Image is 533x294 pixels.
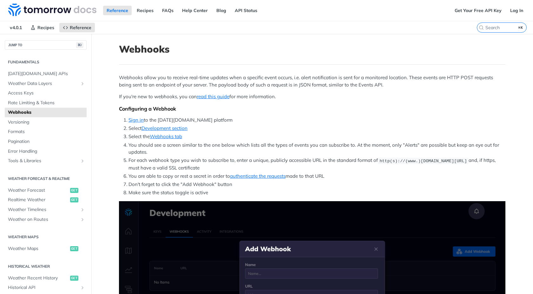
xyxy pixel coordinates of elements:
span: v4.0.1 [6,23,25,32]
a: FAQs [159,6,177,15]
a: Blog [213,6,230,15]
svg: Search [479,25,484,30]
a: Get Your Free API Key [451,6,505,15]
a: Weather Data LayersShow subpages for Weather Data Layers [5,79,87,88]
li: Don't forget to click the "Add Webhook" button [128,181,505,188]
a: Help Center [179,6,211,15]
span: Versioning [8,119,85,125]
a: API Status [231,6,261,15]
a: Sign in [128,117,144,123]
span: Formats [8,129,85,135]
span: Recipes [37,25,54,30]
img: Tomorrow.io Weather API Docs [8,3,96,16]
button: Show subpages for Weather Data Layers [80,81,85,86]
p: If you're new to webhooks, you can for more information. [119,93,505,100]
span: Rate Limiting & Tokens [8,100,85,106]
a: Weather on RoutesShow subpages for Weather on Routes [5,215,87,224]
span: get [70,188,78,193]
a: authenticate the requests [230,173,286,179]
span: Realtime Weather [8,197,69,203]
span: ⌘/ [76,42,83,48]
a: Reference [59,23,95,32]
a: Weather Forecastget [5,186,87,195]
p: Webhooks allow you to receive real-time updates when a specific event occurs, i.e. alert notifica... [119,74,505,88]
a: Formats [5,127,87,137]
h1: Webhooks [119,43,505,55]
span: Weather Recent History [8,275,69,281]
li: Make sure the status toggle is active [128,189,505,196]
a: Access Keys [5,88,87,98]
a: read this guide [197,93,229,99]
button: JUMP TO⌘/ [5,40,87,50]
a: Webhooks tab [150,133,182,139]
button: Show subpages for Weather on Routes [80,217,85,222]
a: Tools & LibrariesShow subpages for Tools & Libraries [5,156,87,166]
span: Reference [70,25,91,30]
h2: Weather Forecast & realtime [5,176,87,182]
a: Weather Mapsget [5,244,87,253]
a: Rate Limiting & Tokens [5,98,87,108]
span: Weather Timelines [8,207,78,213]
li: Select the [128,133,505,140]
li: For each webhook type you wish to subscribe to, enter a unique, publicly accessible URL in the st... [128,157,505,171]
a: Versioning [5,118,87,127]
span: get [70,246,78,251]
a: [DATE][DOMAIN_NAME] APIs [5,69,87,79]
a: Pagination [5,137,87,146]
a: Reference [103,6,132,15]
div: Configuring a Webhook [119,105,505,112]
a: Historical APIShow subpages for Historical API [5,283,87,292]
li: to the [DATE][DOMAIN_NAME] platform [128,117,505,124]
span: Pagination [8,138,85,145]
li: Select [128,125,505,132]
h2: Weather Maps [5,234,87,240]
button: Show subpages for Weather Timelines [80,207,85,212]
a: Error Handling [5,147,87,156]
span: Webhooks [8,109,85,116]
button: Show subpages for Tools & Libraries [80,158,85,163]
a: Recipes [27,23,58,32]
span: get [70,276,78,281]
a: Recipes [133,6,157,15]
a: Webhooks [5,108,87,117]
span: Weather Data Layers [8,80,78,87]
h2: Historical Weather [5,264,87,269]
span: Tools & Libraries [8,158,78,164]
span: http(s)://(www.)[DOMAIN_NAME][URL] [379,158,467,163]
li: You are able to copy or rest a secret in order to made to that URL [128,173,505,180]
span: Weather on Routes [8,216,78,223]
a: Log In [507,6,527,15]
a: Weather Recent Historyget [5,273,87,283]
span: Weather Forecast [8,187,69,194]
a: Realtime Weatherget [5,195,87,205]
span: Access Keys [8,90,85,96]
button: Show subpages for Historical API [80,285,85,290]
span: [DATE][DOMAIN_NAME] APIs [8,71,85,77]
span: get [70,197,78,202]
span: Error Handling [8,148,85,155]
h2: Fundamentals [5,59,87,65]
span: Historical API [8,284,78,291]
a: Weather TimelinesShow subpages for Weather Timelines [5,205,87,214]
a: Development section [141,125,188,131]
kbd: ⌘K [517,24,525,31]
span: Weather Maps [8,246,69,252]
li: You should see a screen similar to the one below which lists all the types of events you can subs... [128,142,505,156]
